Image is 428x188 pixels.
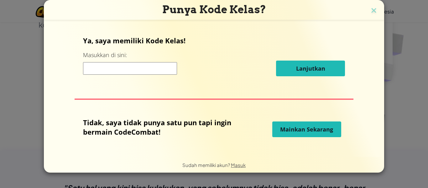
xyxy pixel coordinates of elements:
[280,126,333,133] span: Mainkan Sekarang
[182,162,231,168] span: Sudah memiliki akun?
[83,51,127,59] label: Masukkan di sini:
[296,65,325,72] span: Lanjutkan
[83,36,345,45] p: Ya, saya memiliki Kode Kelas!
[162,3,266,16] span: Punya Kode Kelas?
[370,6,378,16] img: close icon
[272,121,341,137] button: Mainkan Sekarang
[231,162,246,168] a: Masuk
[276,61,345,76] button: Lanjutkan
[83,118,237,137] p: Tidak, saya tidak punya satu pun tapi ingin bermain CodeCombat!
